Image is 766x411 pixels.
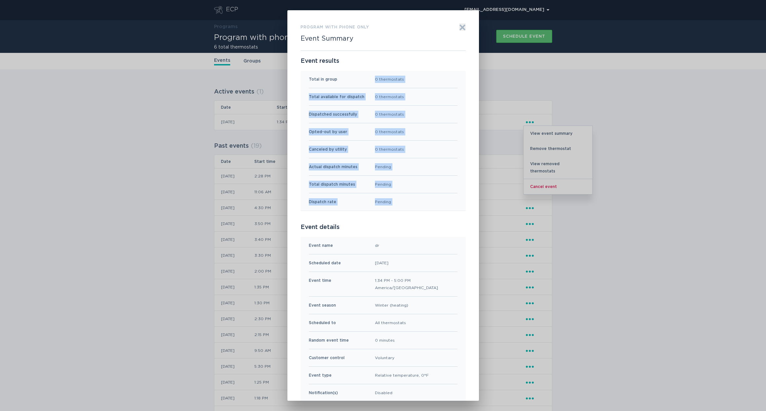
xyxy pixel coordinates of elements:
[309,111,357,118] div: Dispatched successfully
[301,35,353,43] h2: Event Summary
[301,224,466,231] p: Event details
[375,372,429,379] div: Relative temperature, 0°F
[309,389,338,396] div: Notification(s)
[309,372,332,379] div: Event type
[309,242,333,249] div: Event name
[375,128,404,135] div: 0 thermostats
[309,181,355,188] div: Total dispatch minutes
[309,93,364,100] div: Total available for dispatch
[375,284,438,291] span: America/[GEOGRAPHIC_DATA]
[309,128,347,135] div: Opted-out by user
[375,242,379,249] div: dr
[309,277,331,291] div: Event time
[309,354,345,361] div: Customer control
[375,302,408,309] div: Winter (heating)
[375,198,391,205] div: Pending
[375,354,394,361] div: Voluntary
[375,76,404,83] div: 0 thermostats
[309,198,336,205] div: Dispatch rate
[309,302,336,309] div: Event season
[375,93,404,100] div: 0 thermostats
[375,277,438,284] span: 1:34 PM - 5:00 PM
[287,10,479,401] div: Event summary
[375,319,406,326] div: All thermostats
[375,337,395,344] div: 0 minutes
[301,57,466,65] p: Event results
[375,181,391,188] div: Pending
[375,146,404,153] div: 0 thermostats
[375,259,388,267] div: [DATE]
[309,337,349,344] div: Random event time
[309,146,347,153] div: Canceled by utility
[375,163,391,170] div: Pending
[309,163,357,170] div: Actual dispatch minutes
[375,111,404,118] div: 0 thermostats
[375,389,392,396] div: Disabled
[309,259,341,267] div: Scheduled date
[459,23,466,31] button: Exit
[309,319,336,326] div: Scheduled to
[301,23,369,31] h3: Program with phone only
[309,76,337,83] div: Total in group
